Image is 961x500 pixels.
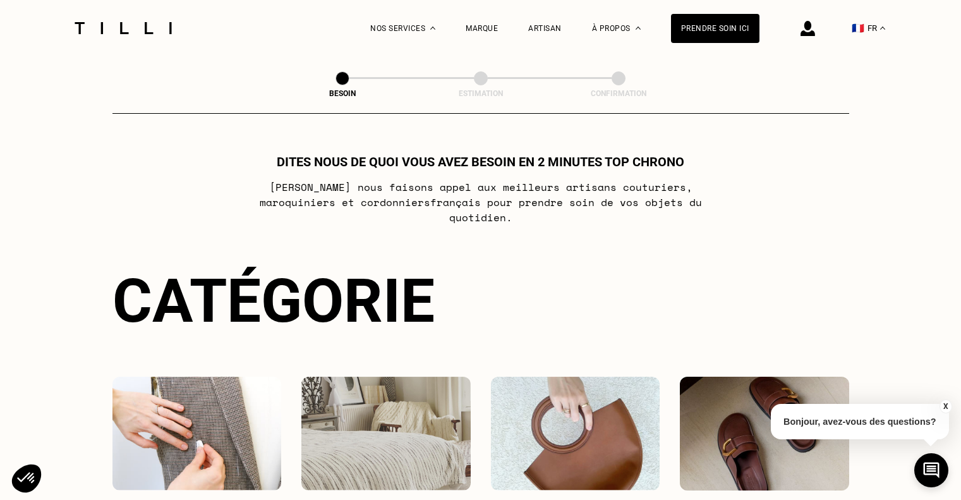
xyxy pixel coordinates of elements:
[771,404,949,439] p: Bonjour, avez-vous des questions?
[230,180,731,225] p: [PERSON_NAME] nous faisons appel aux meilleurs artisans couturiers , maroquiniers et cordonniers ...
[466,24,498,33] a: Marque
[301,377,471,491] img: Intérieur
[418,89,544,98] div: Estimation
[279,89,406,98] div: Besoin
[430,27,435,30] img: Menu déroulant
[112,377,282,491] img: Vêtements
[880,27,885,30] img: menu déroulant
[277,154,684,169] h1: Dites nous de quoi vous avez besoin en 2 minutes top chrono
[680,377,849,491] img: Chaussures
[801,21,815,36] img: icône connexion
[491,377,660,491] img: Accessoires
[671,14,759,43] a: Prendre soin ici
[636,27,641,30] img: Menu déroulant à propos
[555,89,682,98] div: Confirmation
[852,22,864,34] span: 🇫🇷
[70,22,176,34] img: Logo du service de couturière Tilli
[112,265,849,336] div: Catégorie
[528,24,562,33] a: Artisan
[939,399,952,413] button: X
